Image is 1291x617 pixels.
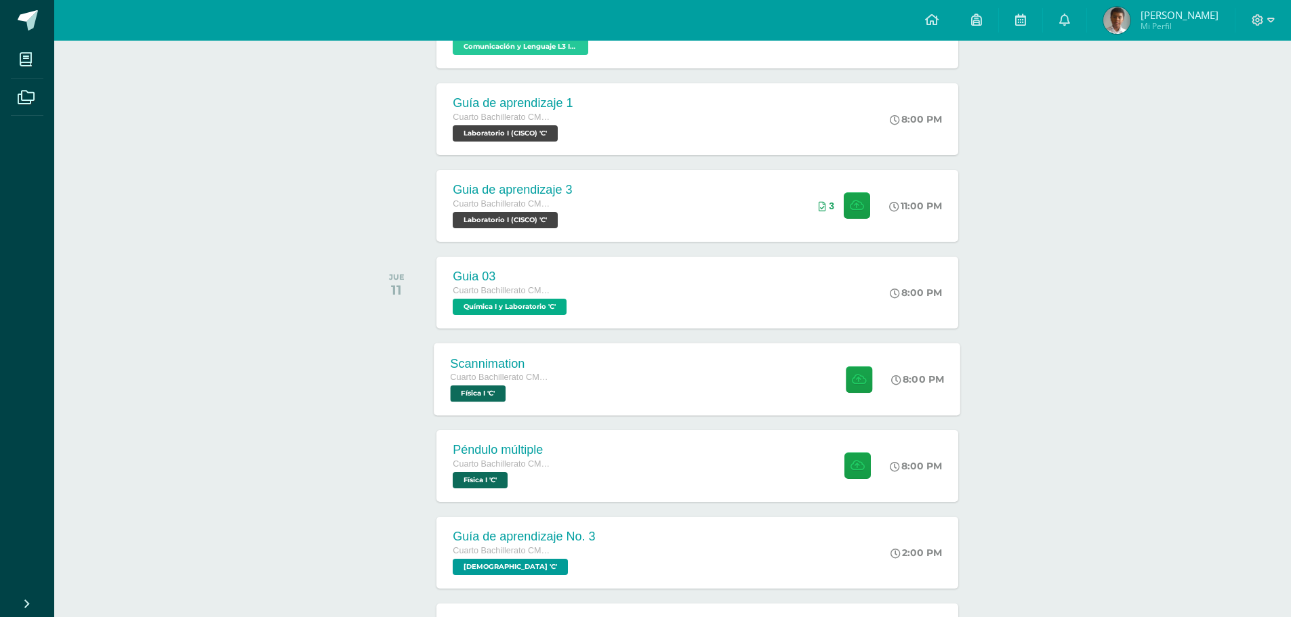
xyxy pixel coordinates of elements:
div: Guia 03 [453,270,570,284]
div: 2:00 PM [890,547,942,559]
span: Comunicación y Lenguaje L3 Inglés 'C' [453,39,588,55]
span: 3 [829,200,834,211]
span: Química I y Laboratorio 'C' [453,299,567,315]
div: JUE [389,272,405,282]
div: 11 [389,282,405,298]
span: Cuarto Bachillerato CMP Bachillerato en CCLL con Orientación en Computación [453,459,554,469]
span: Mi Perfil [1141,20,1218,32]
span: Cuarto Bachillerato CMP Bachillerato en CCLL con Orientación en Computación [453,286,554,295]
span: Física I 'C' [453,472,508,488]
div: Archivos entregados [819,200,834,211]
img: ea99d1062f58a46360fad08a1855c1a4.png [1103,7,1130,34]
div: Scannimation [451,356,554,370]
span: Laboratorio I (CISCO) 'C' [453,125,558,142]
span: Biblia 'C' [453,559,568,575]
div: 11:00 PM [889,200,942,212]
div: 8:00 PM [892,373,945,385]
div: 8:00 PM [890,460,942,472]
span: Cuarto Bachillerato CMP Bachillerato en CCLL con Orientación en Computación [453,199,554,209]
div: Guía de aprendizaje No. 3 [453,530,595,544]
span: [PERSON_NAME] [1141,8,1218,22]
div: 8:00 PM [890,113,942,125]
div: Guia de aprendizaje 3 [453,183,572,197]
div: Péndulo múltiple [453,443,554,457]
span: Laboratorio I (CISCO) 'C' [453,212,558,228]
span: Cuarto Bachillerato CMP Bachillerato en CCLL con Orientación en Computación [453,546,554,555]
span: Cuarto Bachillerato CMP Bachillerato en CCLL con Orientación en Computación [453,112,554,122]
div: Guía de aprendizaje 1 [453,96,573,110]
span: Física I 'C' [451,385,506,402]
span: Cuarto Bachillerato CMP Bachillerato en CCLL con Orientación en Computación [451,373,554,382]
div: 8:00 PM [890,286,942,299]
